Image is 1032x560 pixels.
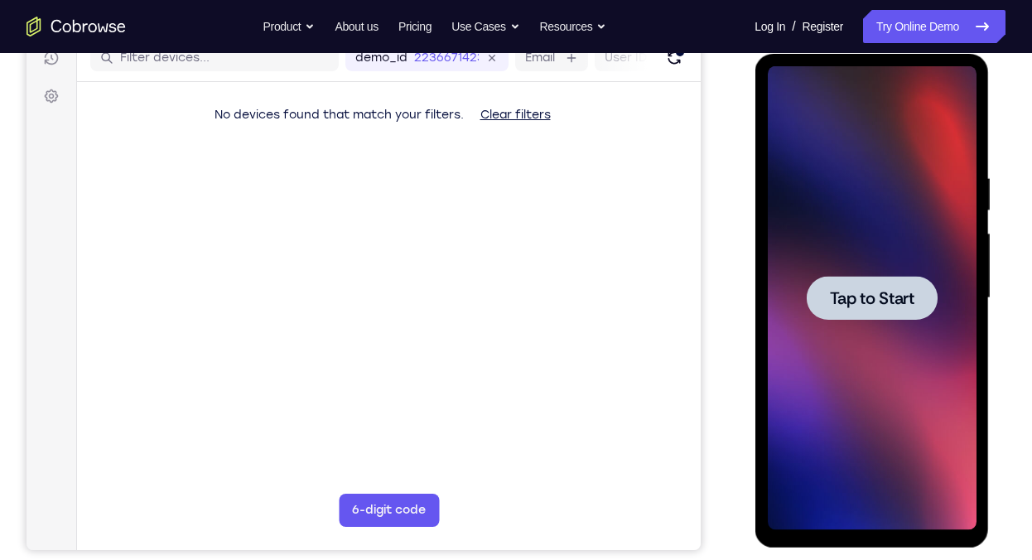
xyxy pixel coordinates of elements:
div: New devices found. [648,51,659,63]
button: Product [263,10,316,43]
button: Use Cases [451,10,519,43]
a: Try Online Demo [863,10,1005,43]
a: Log In [755,10,785,43]
button: 6-digit code [312,499,412,532]
a: About us [335,10,378,43]
button: Tap to Start [51,222,182,266]
a: Go to the home page [27,17,126,36]
span: Tap to Start [75,236,159,253]
label: demo_id [329,55,381,71]
label: User ID [578,55,620,71]
button: Resources [540,10,607,43]
span: No devices found that match your filters. [188,113,437,127]
h1: Connect [64,10,154,36]
button: Refresh [634,50,661,76]
input: Filter devices... [94,55,302,71]
span: / [792,17,795,36]
button: Clear filters [441,104,538,137]
label: Email [499,55,528,71]
a: Pricing [398,10,432,43]
a: Register [803,10,843,43]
